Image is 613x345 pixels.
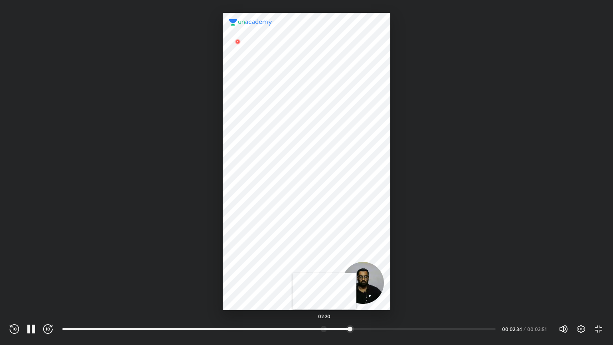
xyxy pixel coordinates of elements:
img: wMgqJGBwKWe8AAAAABJRU5ErkJggg== [233,37,243,46]
div: / [524,327,526,331]
h5: 02:20 [318,314,330,319]
div: 00:03:51 [527,327,549,331]
div: 00:02:34 [502,327,522,331]
img: logo.2a7e12a2.svg [229,19,272,26]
